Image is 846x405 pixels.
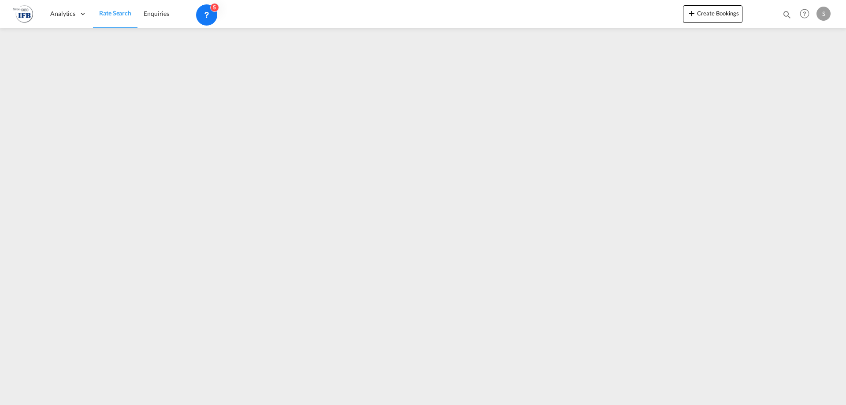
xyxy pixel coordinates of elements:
[13,4,33,24] img: de31bbe0256b11eebba44b54815f083d.png
[782,10,792,19] md-icon: icon-magnify
[797,6,816,22] div: Help
[816,7,831,21] div: S
[686,8,697,19] md-icon: icon-plus 400-fg
[144,10,169,17] span: Enquiries
[99,9,131,17] span: Rate Search
[782,10,792,23] div: icon-magnify
[797,6,812,21] span: Help
[683,5,742,23] button: icon-plus 400-fgCreate Bookings
[50,9,75,18] span: Analytics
